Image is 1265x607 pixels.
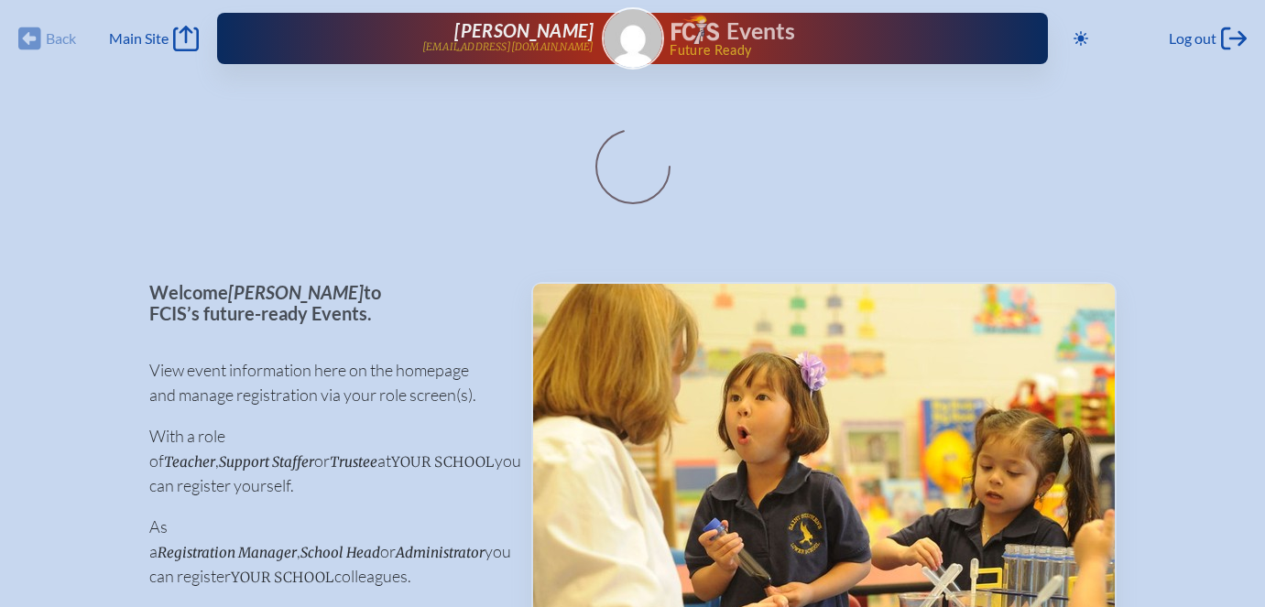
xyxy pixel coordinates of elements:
p: [EMAIL_ADDRESS][DOMAIN_NAME] [422,41,594,53]
span: School Head [300,544,380,561]
span: Support Staffer [219,453,314,471]
span: Future Ready [670,44,988,57]
span: Trustee [330,453,377,471]
span: [PERSON_NAME] [454,19,594,41]
span: Registration Manager [158,544,297,561]
a: Gravatar [602,7,664,70]
span: Administrator [396,544,485,561]
span: your school [231,569,334,586]
img: Gravatar [604,9,662,68]
span: Main Site [109,29,169,48]
p: Welcome to FCIS’s future-ready Events. [149,282,502,323]
span: your school [391,453,495,471]
span: Log out [1169,29,1216,48]
a: [PERSON_NAME][EMAIL_ADDRESS][DOMAIN_NAME] [276,20,594,57]
p: View event information here on the homepage and manage registration via your role screen(s). [149,358,502,407]
a: Main Site [109,26,199,51]
span: Teacher [164,453,215,471]
p: With a role of , or at you can register yourself. [149,424,502,498]
span: [PERSON_NAME] [228,281,364,303]
p: As a , or you can register colleagues. [149,515,502,589]
div: FCIS Events — Future ready [671,15,989,57]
